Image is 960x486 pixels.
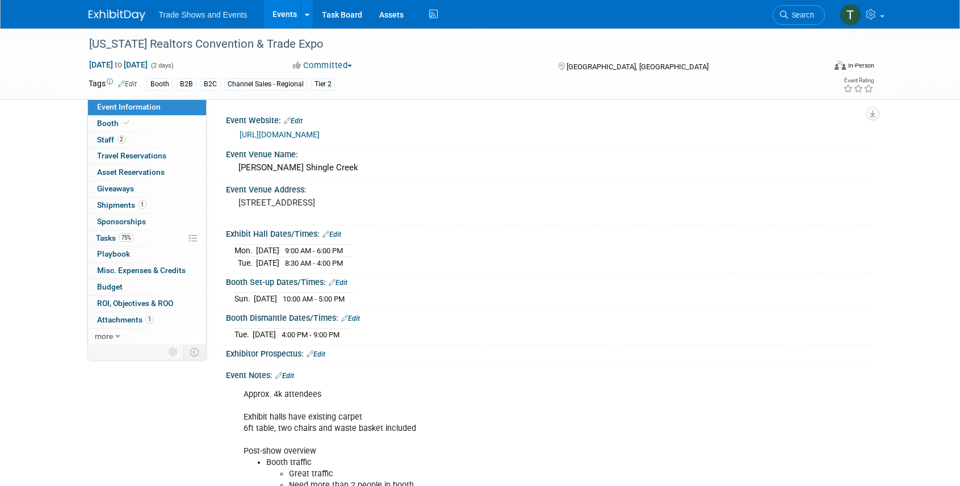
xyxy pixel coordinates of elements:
[97,167,165,177] span: Asset Reservations
[88,116,206,132] a: Booth
[88,132,206,148] a: Staff2
[329,279,347,287] a: Edit
[284,117,303,125] a: Edit
[97,299,173,308] span: ROI, Objectives & ROO
[226,274,872,288] div: Booth Set-up Dates/Times:
[226,309,872,324] div: Booth Dismantle Dates/Times:
[234,257,256,269] td: Tue.
[341,315,360,322] a: Edit
[226,345,872,360] div: Exhibitor Prospectus:
[164,345,183,359] td: Personalize Event Tab Strip
[289,468,740,480] li: Great traffic
[226,112,872,127] div: Event Website:
[256,245,279,257] td: [DATE]
[226,367,872,382] div: Event Notes:
[234,329,253,341] td: Tue.
[311,78,335,90] div: Tier 2
[773,5,825,25] a: Search
[848,61,874,70] div: In-Person
[256,257,279,269] td: [DATE]
[97,119,132,128] span: Booth
[285,246,343,255] span: 9:00 AM - 6:00 PM
[224,78,307,90] div: Channel Sales - Regional
[200,78,220,90] div: B2C
[117,135,125,144] span: 2
[97,151,166,160] span: Travel Reservations
[275,372,294,380] a: Edit
[159,10,248,19] span: Trade Shows and Events
[567,62,709,71] span: [GEOGRAPHIC_DATA], [GEOGRAPHIC_DATA]
[97,184,134,193] span: Giveaways
[88,329,206,345] a: more
[322,231,341,238] a: Edit
[88,279,206,295] a: Budget
[97,249,130,258] span: Playbook
[307,350,325,358] a: Edit
[147,78,173,90] div: Booth
[758,59,875,76] div: Event Format
[97,200,146,210] span: Shipments
[88,99,206,115] a: Event Information
[96,233,134,242] span: Tasks
[89,60,148,70] span: [DATE] [DATE]
[788,11,814,19] span: Search
[95,332,113,341] span: more
[88,181,206,197] a: Giveaways
[226,181,872,195] div: Event Venue Address:
[97,135,125,144] span: Staff
[240,130,320,139] a: [URL][DOMAIN_NAME]
[88,312,206,328] a: Attachments1
[226,146,872,160] div: Event Venue Name:
[285,259,343,267] span: 8:30 AM - 4:00 PM
[88,165,206,181] a: Asset Reservations
[97,282,123,291] span: Budget
[88,246,206,262] a: Playbook
[88,296,206,312] a: ROI, Objectives & ROO
[119,233,134,242] span: 75%
[89,78,137,91] td: Tags
[843,78,874,83] div: Event Rating
[97,102,161,111] span: Event Information
[88,231,206,246] a: Tasks75%
[238,198,483,208] pre: [STREET_ADDRESS]
[145,315,154,324] span: 1
[97,217,146,226] span: Sponsorships
[138,200,146,209] span: 1
[88,148,206,164] a: Travel Reservations
[234,245,256,257] td: Mon.
[88,263,206,279] a: Misc. Expenses & Credits
[89,10,145,21] img: ExhibitDay
[835,61,846,70] img: Format-Inperson.png
[150,62,174,69] span: (2 days)
[234,293,254,305] td: Sun.
[118,80,137,88] a: Edit
[254,293,277,305] td: [DATE]
[97,315,154,324] span: Attachments
[283,295,345,303] span: 10:00 AM - 5:00 PM
[124,120,129,126] i: Booth reservation complete
[282,330,339,339] span: 4:00 PM - 9:00 PM
[85,34,808,55] div: [US_STATE] Realtors Convention & Trade Expo
[97,266,186,275] span: Misc. Expenses & Credits
[88,214,206,230] a: Sponsorships
[88,198,206,213] a: Shipments1
[253,329,276,341] td: [DATE]
[113,60,124,69] span: to
[177,78,196,90] div: B2B
[183,345,206,359] td: Toggle Event Tabs
[234,159,863,177] div: [PERSON_NAME] Shingle Creek
[840,4,861,26] img: Tiff Wagner
[226,225,872,240] div: Exhibit Hall Dates/Times:
[289,60,357,72] button: Committed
